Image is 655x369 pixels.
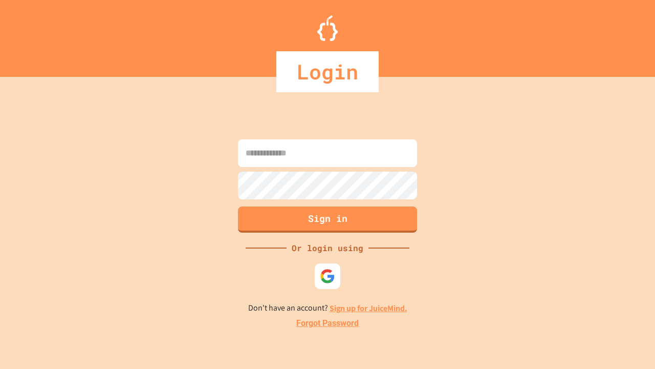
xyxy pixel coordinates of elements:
[612,328,645,359] iframe: chat widget
[330,303,407,314] a: Sign up for JuiceMind.
[320,269,335,284] img: google-icon.svg
[570,283,645,327] iframe: chat widget
[238,207,417,233] button: Sign in
[287,242,368,254] div: Or login using
[248,302,407,315] p: Don't have an account?
[276,51,379,92] div: Login
[296,317,359,330] a: Forgot Password
[317,15,338,41] img: Logo.svg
